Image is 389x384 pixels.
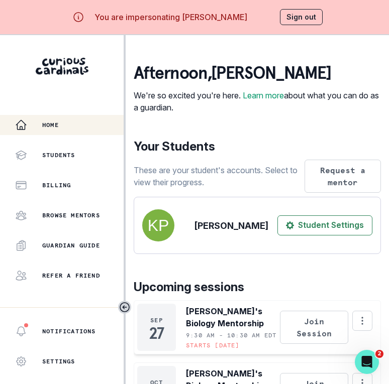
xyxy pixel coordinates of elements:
p: You are impersonating [PERSON_NAME] [94,11,247,23]
p: 27 [149,328,163,338]
button: Student Settings [277,215,372,235]
a: Learn more [243,90,284,100]
p: Home [42,121,59,129]
p: Guardian Guide [42,241,100,249]
span: 2 [375,350,383,358]
p: Starts [DATE] [186,341,240,349]
p: Billing [42,181,71,189]
p: Students [42,151,75,159]
button: Join Session [280,311,348,344]
p: 9:30 AM - 10:30 AM EDT [186,331,276,339]
p: Upcoming sessions [134,278,381,296]
img: Curious Cardinals Logo [36,58,88,75]
button: Toggle sidebar [118,301,131,314]
p: Browse Mentors [42,211,100,219]
img: svg [142,209,174,241]
button: Sign out [280,9,323,25]
p: Sep [150,316,163,324]
p: Settings [42,357,75,365]
p: These are your student's accounts. Select to view their progress. [134,164,305,188]
p: Your Students [134,138,381,156]
iframe: Intercom live chat [355,350,379,374]
p: Notifications [42,327,96,335]
p: [PERSON_NAME] [194,219,268,232]
p: [PERSON_NAME]'s Biology Mentorship [186,305,281,329]
button: Options [352,311,372,331]
button: Request a mentor [305,160,381,193]
p: Refer a friend [42,272,100,280]
p: afternoon , [PERSON_NAME] [134,63,381,83]
p: We're so excited you're here. about what you can do as a guardian. [134,89,381,113]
